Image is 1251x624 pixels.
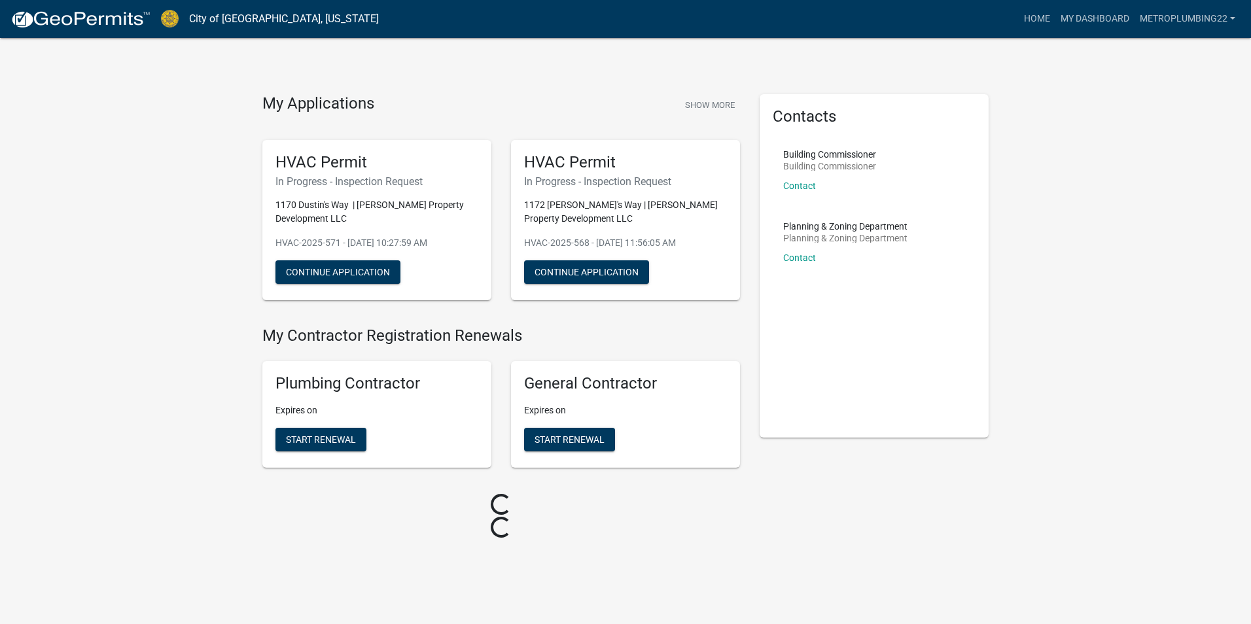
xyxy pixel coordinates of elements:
h4: My Applications [262,94,374,114]
wm-registration-list-section: My Contractor Registration Renewals [262,326,740,478]
button: Start Renewal [275,428,366,451]
a: City of [GEOGRAPHIC_DATA], [US_STATE] [189,8,379,30]
a: Contact [783,252,816,263]
p: Building Commissioner [783,150,876,159]
button: Show More [680,94,740,116]
p: HVAC-2025-571 - [DATE] 10:27:59 AM [275,236,478,250]
a: My Dashboard [1055,7,1135,31]
a: metroplumbing22 [1135,7,1241,31]
span: Start Renewal [535,434,605,445]
p: 1172 [PERSON_NAME]'s Way | [PERSON_NAME] Property Development LLC [524,198,727,226]
p: Planning & Zoning Department [783,222,907,231]
img: City of Jeffersonville, Indiana [161,10,179,27]
h4: My Contractor Registration Renewals [262,326,740,345]
span: Start Renewal [286,434,356,445]
button: Continue Application [275,260,400,284]
p: HVAC-2025-568 - [DATE] 11:56:05 AM [524,236,727,250]
p: Building Commissioner [783,162,876,171]
a: Contact [783,181,816,191]
h5: HVAC Permit [275,153,478,172]
h5: Plumbing Contractor [275,374,478,393]
h5: Contacts [773,107,976,126]
p: Expires on [524,404,727,417]
button: Continue Application [524,260,649,284]
h5: HVAC Permit [524,153,727,172]
a: Home [1019,7,1055,31]
p: Expires on [275,404,478,417]
p: 1170 Dustin's Way | [PERSON_NAME] Property Development LLC [275,198,478,226]
p: Planning & Zoning Department [783,234,907,243]
h6: In Progress - Inspection Request [275,175,478,188]
h5: General Contractor [524,374,727,393]
h6: In Progress - Inspection Request [524,175,727,188]
button: Start Renewal [524,428,615,451]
